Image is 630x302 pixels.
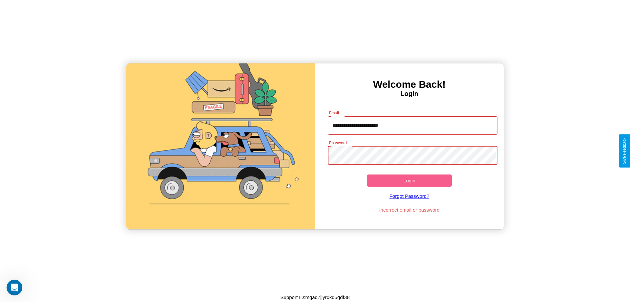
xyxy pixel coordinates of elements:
label: Email [329,110,339,116]
label: Password [329,140,346,146]
div: Give Feedback [622,138,627,164]
p: Incorrect email or password [325,205,494,214]
a: Forgot Password? [325,187,494,205]
iframe: Intercom live chat [7,280,22,295]
button: Login [367,174,452,187]
img: gif [126,63,315,229]
p: Support ID: mgad7jjyr0kd5gdf38 [281,293,350,302]
h4: Login [315,90,504,98]
h3: Welcome Back! [315,79,504,90]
